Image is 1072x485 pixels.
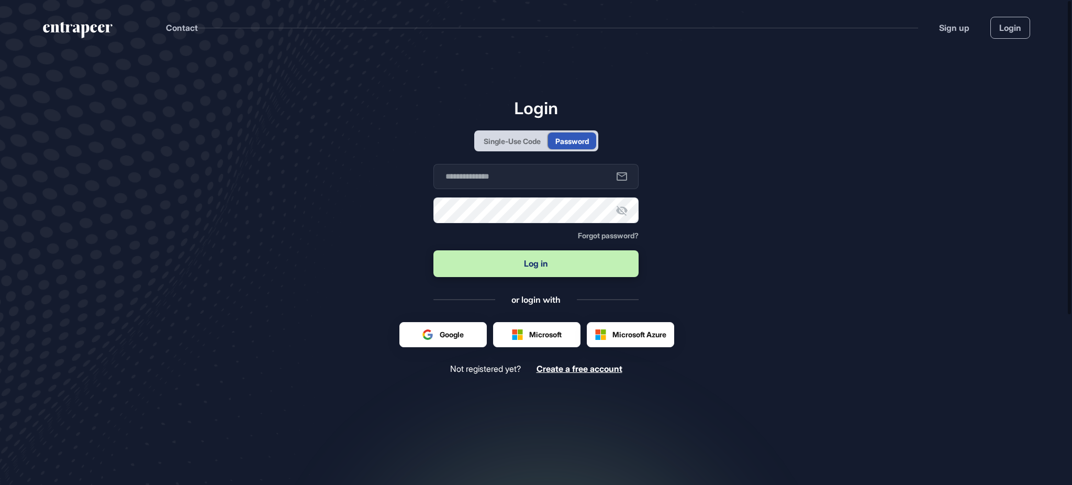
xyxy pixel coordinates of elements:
a: Forgot password? [578,232,639,240]
a: Login [990,17,1030,39]
button: Log in [433,250,639,277]
a: Create a free account [537,364,622,374]
a: entrapeer-logo [42,22,114,42]
h1: Login [433,98,639,118]
div: Single-Use Code [484,136,541,147]
div: or login with [511,294,561,305]
button: Contact [166,21,198,35]
span: Not registered yet? [450,364,521,374]
a: Sign up [939,21,969,34]
span: Create a free account [537,363,622,374]
div: Password [555,136,589,147]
